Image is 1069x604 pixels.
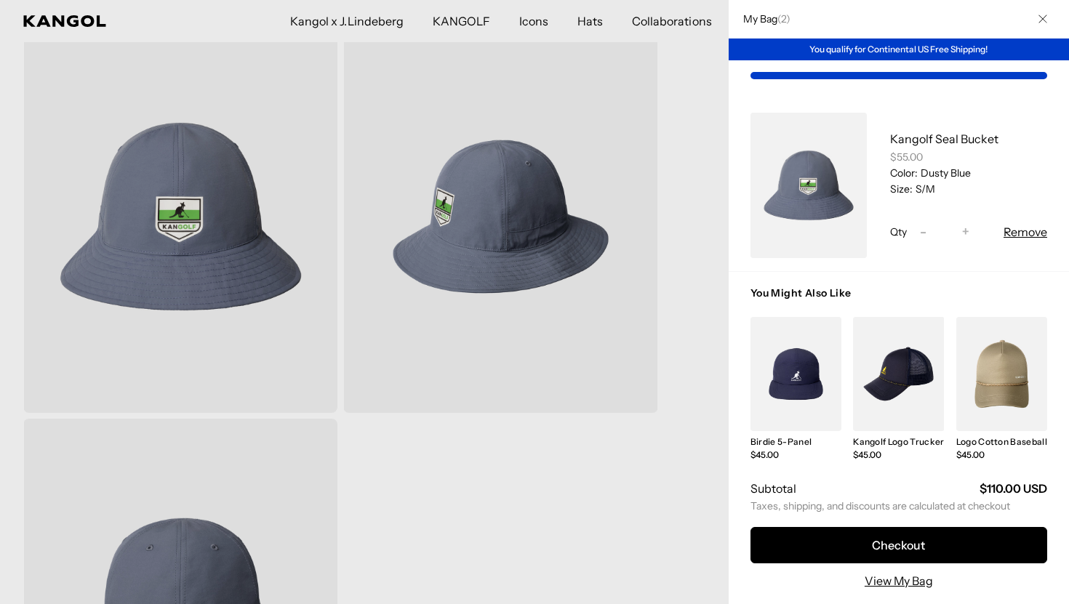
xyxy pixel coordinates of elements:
span: $45.00 [750,449,779,460]
span: + [962,222,969,242]
a: Birdie 5-Panel [750,436,812,447]
button: + [955,223,977,241]
a: Logo Cotton Baseball [956,436,1047,447]
div: $55.00 [890,150,1047,164]
span: - [920,222,926,242]
span: $45.00 [853,449,881,460]
span: $45.00 [956,449,985,460]
strong: $110.00 USD [980,481,1047,496]
input: Quantity for Kangolf Seal Bucket [934,223,955,241]
dt: Size: [890,182,913,196]
span: Qty [890,225,907,238]
dt: Color: [890,166,918,180]
div: You qualify for Continental US Free Shipping! [729,39,1069,60]
dd: S/M [913,182,935,196]
small: Taxes, shipping, and discounts are calculated at checkout [750,499,1047,512]
dd: Dusty Blue [918,166,971,180]
button: Remove Kangolf Seal Bucket - Dusty Blue / S/M [1004,223,1047,241]
h2: My Bag [736,12,790,25]
a: Kangolf Logo Trucker [853,436,944,447]
a: Kangolf Seal Bucket [890,132,998,146]
button: - [913,223,934,241]
span: ( ) [777,12,790,25]
span: 2 [781,12,786,25]
h2: Subtotal [750,480,796,496]
a: View My Bag [865,572,933,589]
h3: You Might Also Like [750,286,1047,317]
button: Checkout [750,527,1047,563]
